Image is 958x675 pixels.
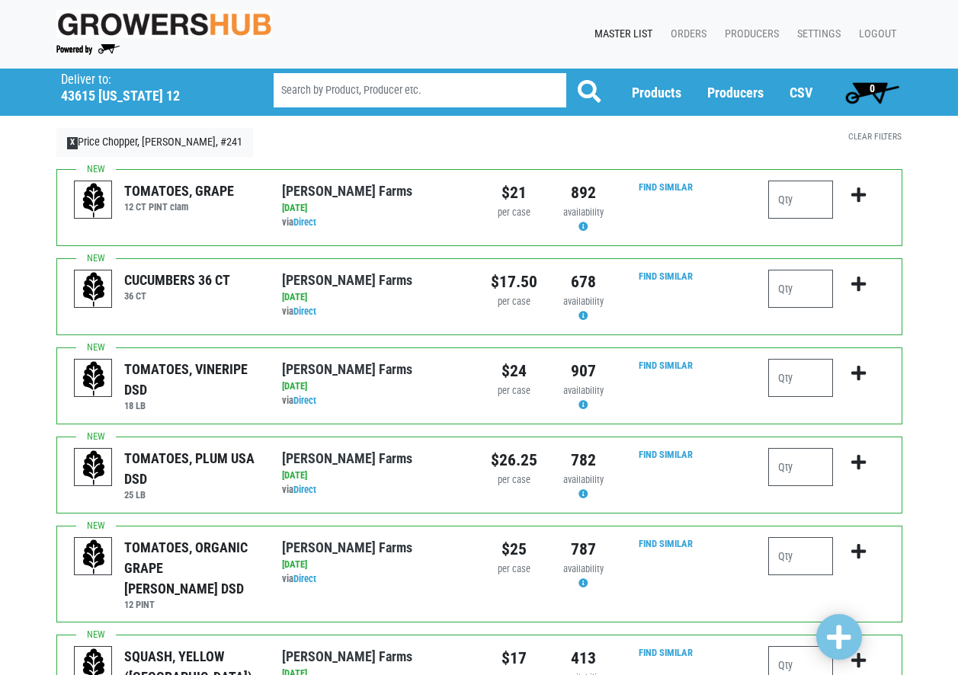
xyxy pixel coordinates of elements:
a: Find Similar [639,360,693,371]
a: 0 [838,77,906,107]
div: $17.50 [491,270,537,294]
div: [DATE] [282,290,467,305]
div: per case [491,562,537,577]
div: 892 [560,181,607,205]
p: Deliver to: [61,72,235,88]
div: via [282,394,467,408]
a: [PERSON_NAME] Farms [282,450,412,466]
a: [PERSON_NAME] Farms [282,183,412,199]
div: [DATE] [282,469,467,483]
img: Powered by Big Wheelbarrow [56,44,120,55]
span: Price Chopper, Alex Bay, #241 (43615 NY-12, Alexandria Bay, NY 13607, USA) [61,69,246,104]
a: Master List [582,20,658,49]
a: Find Similar [639,270,693,282]
img: original-fc7597fdc6adbb9d0e2ae620e786d1a2.jpg [56,10,273,38]
div: $26.25 [491,448,537,472]
a: Find Similar [639,538,693,549]
input: Qty [768,448,833,486]
img: placeholder-variety-43d6402dacf2d531de610a020419775a.svg [75,538,113,576]
div: CUCUMBERS 36 CT [124,270,230,290]
h6: 18 LB [124,400,259,411]
div: [DATE] [282,379,467,394]
div: via [282,483,467,497]
div: 907 [560,359,607,383]
a: CSV [790,85,812,101]
a: [PERSON_NAME] Farms [282,361,412,377]
div: 787 [560,537,607,561]
input: Search by Product, Producer etc. [274,73,566,107]
div: TOMATOES, GRAPE [124,181,234,201]
a: Producers [707,85,764,101]
a: Settings [785,20,847,49]
div: $17 [491,646,537,670]
a: Products [632,85,681,101]
span: 0 [870,82,875,94]
a: Producers [713,20,785,49]
a: Logout [847,20,902,49]
span: X [67,137,78,149]
span: availability [563,385,604,396]
input: Qty [768,359,833,397]
a: Direct [293,573,316,584]
span: availability [563,296,604,307]
span: availability [563,474,604,485]
div: per case [491,295,537,309]
img: placeholder-variety-43d6402dacf2d531de610a020419775a.svg [75,181,113,219]
div: $21 [491,181,537,205]
div: $24 [491,359,537,383]
h6: 12 CT PINT clam [124,201,234,213]
h5: 43615 [US_STATE] 12 [61,88,235,104]
div: per case [491,473,537,488]
div: 413 [560,646,607,670]
div: via [282,216,467,230]
input: Qty [768,181,833,219]
div: via [282,305,467,319]
a: [PERSON_NAME] Farms [282,648,412,664]
div: 678 [560,270,607,294]
img: placeholder-variety-43d6402dacf2d531de610a020419775a.svg [75,270,113,309]
a: Find Similar [639,647,693,658]
div: TOMATOES, PLUM USA DSD [124,448,259,489]
span: availability [563,563,604,574]
div: [DATE] [282,558,467,572]
div: per case [491,206,537,220]
a: Direct [293,306,316,317]
a: Find Similar [639,181,693,193]
a: [PERSON_NAME] Farms [282,272,412,288]
a: Orders [658,20,713,49]
span: availability [563,206,604,218]
div: per case [491,384,537,398]
a: Direct [293,395,316,406]
h6: 25 LB [124,489,259,501]
div: 782 [560,448,607,472]
h6: 12 PINT [124,599,259,610]
a: Direct [293,484,316,495]
a: [PERSON_NAME] Farms [282,539,412,555]
div: [DATE] [282,201,467,216]
a: Find Similar [639,449,693,460]
img: placeholder-variety-43d6402dacf2d531de610a020419775a.svg [75,449,113,487]
a: Direct [293,216,316,228]
img: placeholder-variety-43d6402dacf2d531de610a020419775a.svg [75,360,113,398]
div: via [282,572,467,587]
div: $25 [491,537,537,561]
h6: 36 CT [124,290,230,302]
input: Qty [768,537,833,575]
a: XPrice Chopper, [PERSON_NAME], #241 [56,128,254,157]
div: TOMATOES, ORGANIC GRAPE [PERSON_NAME] DSD [124,537,259,599]
a: Clear Filters [848,131,902,142]
div: TOMATOES, VINERIPE DSD [124,359,259,400]
input: Qty [768,270,833,308]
